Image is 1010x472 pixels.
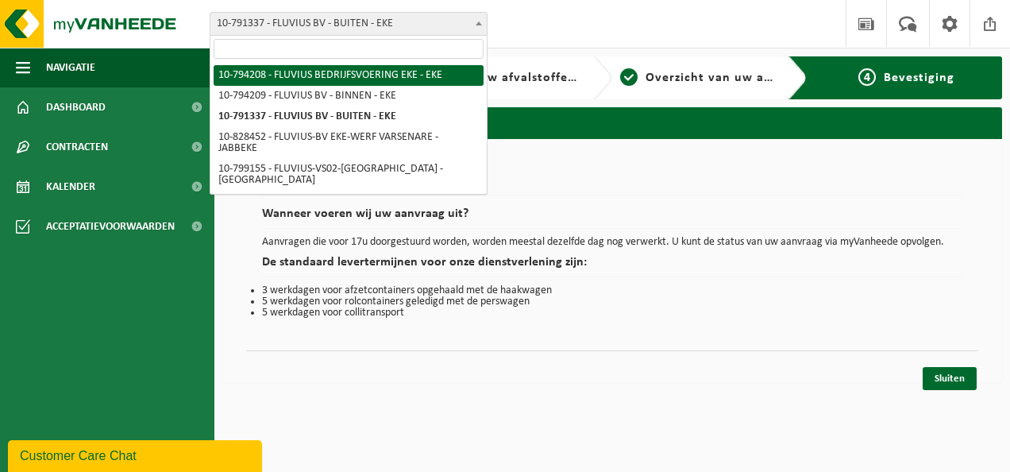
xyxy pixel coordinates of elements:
li: 10-799155 - FLUVIUS-VS02-[GEOGRAPHIC_DATA] - [GEOGRAPHIC_DATA] [214,159,484,191]
iframe: chat widget [8,437,265,472]
li: 5 werkdagen voor rolcontainers geledigd met de perswagen [262,296,962,308]
span: Dashboard [46,87,106,127]
h2: De standaard levertermijnen voor onze dienstverlening zijn: [262,256,962,277]
span: Overzicht van uw aanvraag [646,72,813,84]
h2: Bevestiging [222,107,1002,138]
li: 10-794208 - FLUVIUS BEDRIJFSVOERING EKE - EKE [214,65,484,86]
span: Kalender [46,167,95,207]
span: Navigatie [46,48,95,87]
li: 10-794209 - FLUVIUS BV - BINNEN - EKE [214,86,484,106]
a: 2Kies uw afvalstoffen en recipiënten [426,68,581,87]
span: 10-791337 - FLUVIUS BV - BUITEN - EKE [210,13,487,35]
h2: Wanneer voeren wij uw aanvraag uit? [262,207,962,229]
span: Contracten [46,127,108,167]
span: 10-791337 - FLUVIUS BV - BUITEN - EKE [210,12,488,36]
span: Acceptatievoorwaarden [46,207,175,246]
span: 3 [620,68,638,86]
a: 3Overzicht van uw aanvraag [620,68,776,87]
span: Bevestiging [884,72,954,84]
li: 3 werkdagen voor afzetcontainers opgehaald met de haakwagen [262,285,962,296]
li: 10-828452 - FLUVIUS-BV EKE-WERF VARSENARE - JABBEKE [214,127,484,159]
li: 10-791337 - FLUVIUS BV - BUITEN - EKE [214,106,484,127]
p: Aanvragen die voor 17u doorgestuurd worden, worden meestal dezelfde dag nog verwerkt. U kunt de s... [262,237,962,248]
a: Sluiten [923,367,977,390]
li: 5 werkdagen voor collitransport [262,308,962,319]
span: Kies uw afvalstoffen en recipiënten [451,72,669,84]
span: 4 [858,68,876,86]
h1: Aanvraag ophaling verstuurd [262,171,962,195]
